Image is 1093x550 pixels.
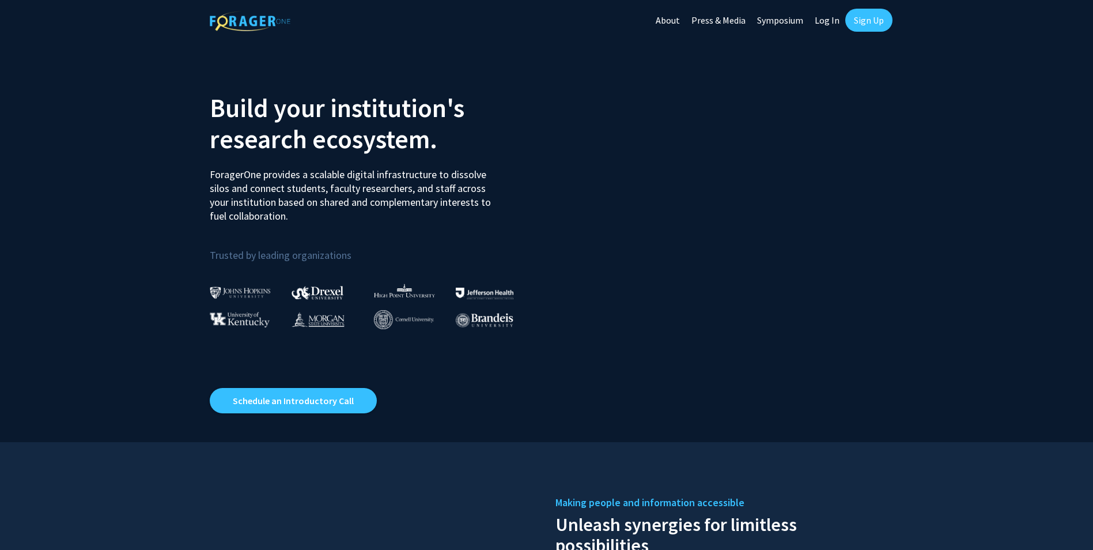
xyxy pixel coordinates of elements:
img: Thomas Jefferson University [456,288,513,299]
img: Brandeis University [456,313,513,327]
h5: Making people and information accessible [555,494,884,511]
p: ForagerOne provides a scalable digital infrastructure to dissolve silos and connect students, fac... [210,159,499,223]
img: Morgan State University [292,312,345,327]
h2: Build your institution's research ecosystem. [210,92,538,155]
img: Drexel University [292,286,343,299]
img: Johns Hopkins University [210,287,271,299]
img: Cornell University [374,310,434,329]
a: Sign Up [845,9,892,32]
img: University of Kentucky [210,312,270,327]
a: Opens in a new tab [210,388,377,413]
img: ForagerOne Logo [210,11,290,31]
img: High Point University [374,284,435,297]
p: Trusted by leading organizations [210,232,538,264]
